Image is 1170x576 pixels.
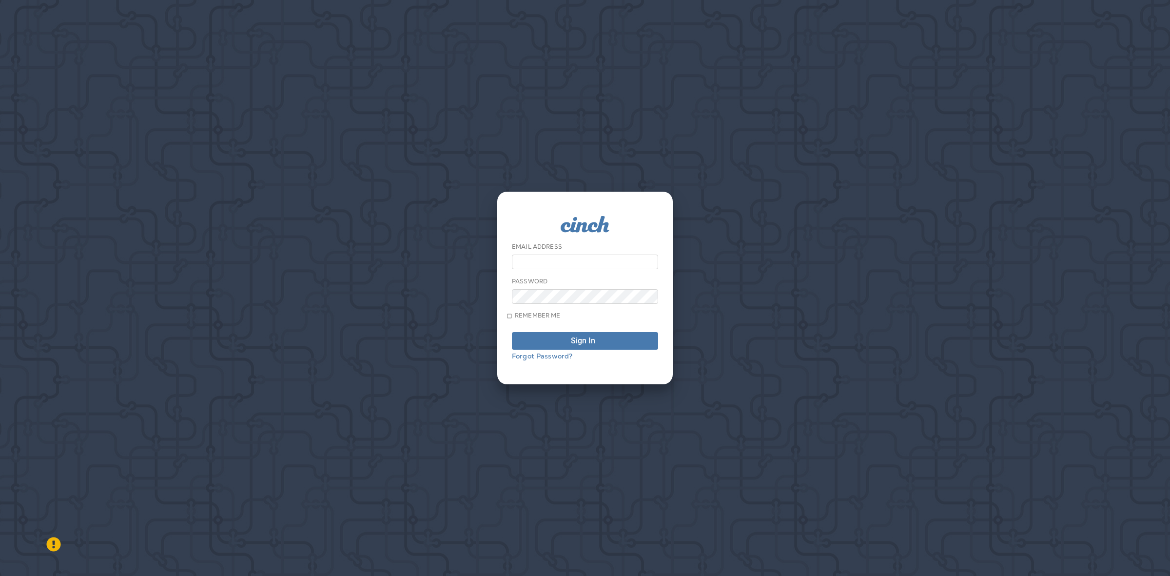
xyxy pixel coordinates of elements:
[512,278,547,285] label: Password
[571,337,595,345] div: Sign In
[512,332,658,350] button: Sign In
[515,312,561,319] span: Remember me
[512,243,562,251] label: Email Address
[512,352,572,360] a: Forgot Password?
